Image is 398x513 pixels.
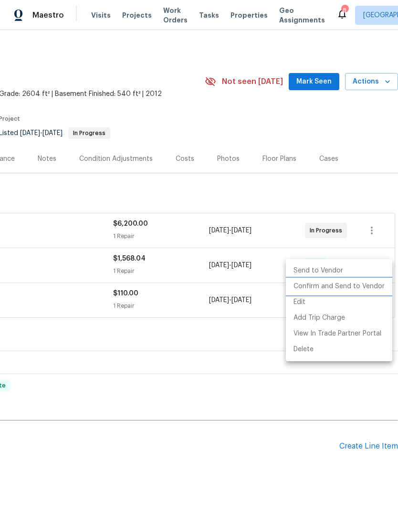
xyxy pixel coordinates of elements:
[286,279,392,294] li: Confirm and Send to Vendor
[286,342,392,357] li: Delete
[286,263,392,279] li: Send to Vendor
[286,294,392,310] li: Edit
[286,326,392,342] li: View In Trade Partner Portal
[286,310,392,326] li: Add Trip Charge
